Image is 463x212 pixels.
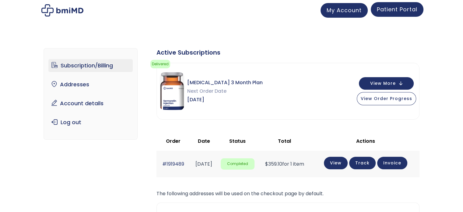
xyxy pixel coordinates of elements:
a: My Account [321,3,368,18]
a: Log out [48,116,133,129]
span: Completed [221,158,254,170]
span: View More [370,81,396,85]
button: View Order Progress [357,92,416,105]
button: View More [359,77,414,90]
img: My account [41,4,83,16]
a: Account details [48,97,133,110]
time: [DATE] [195,160,212,167]
span: 359.10 [265,160,282,167]
td: for 1 item [258,151,312,177]
span: $ [265,160,268,167]
a: #1919489 [162,160,184,167]
span: Patient Portal [377,5,417,13]
span: [MEDICAL_DATA] 3 Month Plan [187,78,263,87]
span: Total [278,138,291,145]
div: Active Subscriptions [156,48,419,57]
span: [DATE] [187,95,263,104]
span: Status [229,138,246,145]
p: The following addresses will be used on the checkout page by default. [156,189,419,198]
img: Sermorelin 3 Month Plan [160,72,184,110]
span: Delivered [150,60,170,68]
span: Next Order Date [187,87,263,95]
a: View [324,157,348,169]
a: Subscription/Billing [48,59,133,72]
span: View Order Progress [361,95,412,102]
span: Date [198,138,210,145]
a: Addresses [48,78,133,91]
span: Order [166,138,181,145]
span: Actions [356,138,375,145]
a: Track [349,157,376,169]
a: Invoice [377,157,407,169]
a: Patient Portal [371,2,423,17]
span: My Account [327,6,362,14]
nav: Account pages [44,48,138,140]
